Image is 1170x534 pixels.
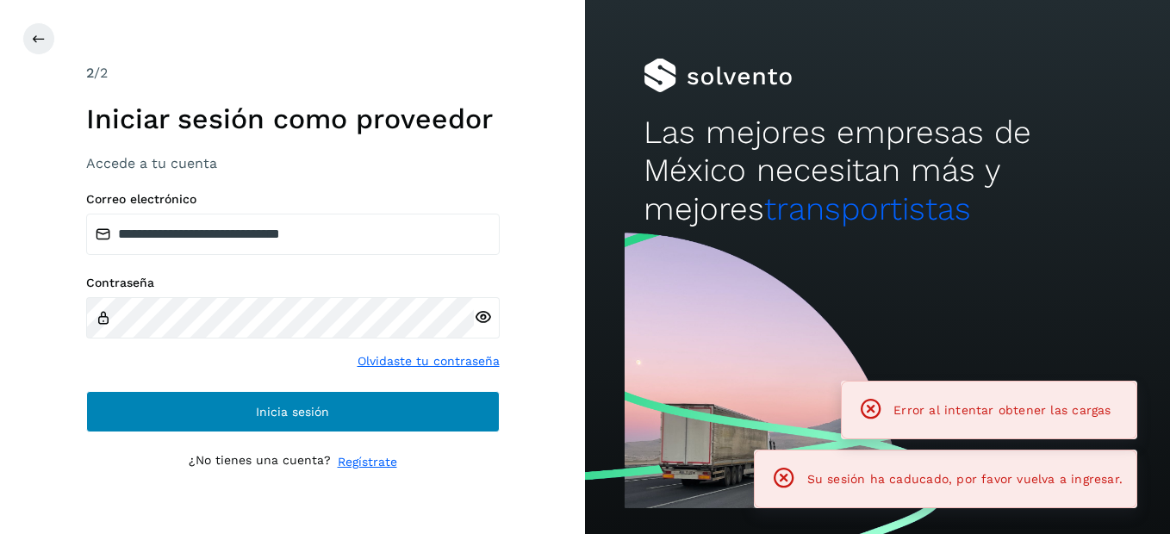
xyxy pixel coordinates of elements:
span: Su sesión ha caducado, por favor vuelva a ingresar. [807,472,1123,486]
p: ¿No tienes una cuenta? [189,453,331,471]
span: Error al intentar obtener las cargas [893,403,1111,417]
span: transportistas [764,190,971,227]
h1: Iniciar sesión como proveedor [86,102,500,135]
a: Olvidaste tu contraseña [358,352,500,370]
h2: Las mejores empresas de México necesitan más y mejores [644,114,1111,228]
label: Contraseña [86,276,500,290]
a: Regístrate [338,453,397,471]
div: /2 [86,63,500,84]
label: Correo electrónico [86,192,500,207]
h3: Accede a tu cuenta [86,155,500,171]
span: Inicia sesión [256,406,329,418]
span: 2 [86,65,94,81]
button: Inicia sesión [86,391,500,432]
